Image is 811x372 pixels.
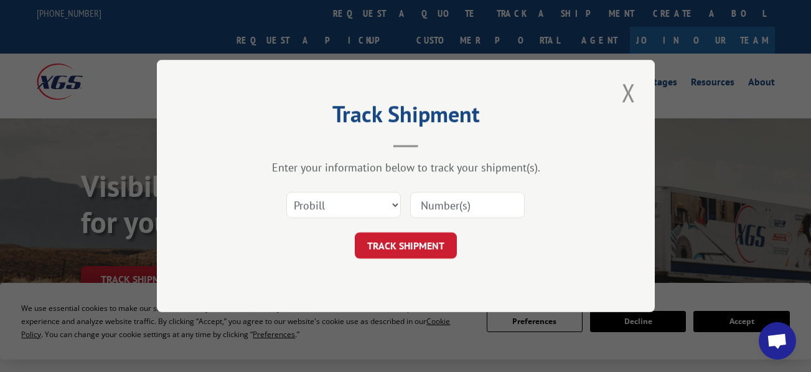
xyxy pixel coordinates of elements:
a: Open chat [759,322,796,360]
input: Number(s) [410,192,525,218]
div: Enter your information below to track your shipment(s). [219,160,593,174]
button: Close modal [618,75,639,110]
button: TRACK SHIPMENT [355,232,457,259]
h2: Track Shipment [219,105,593,129]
